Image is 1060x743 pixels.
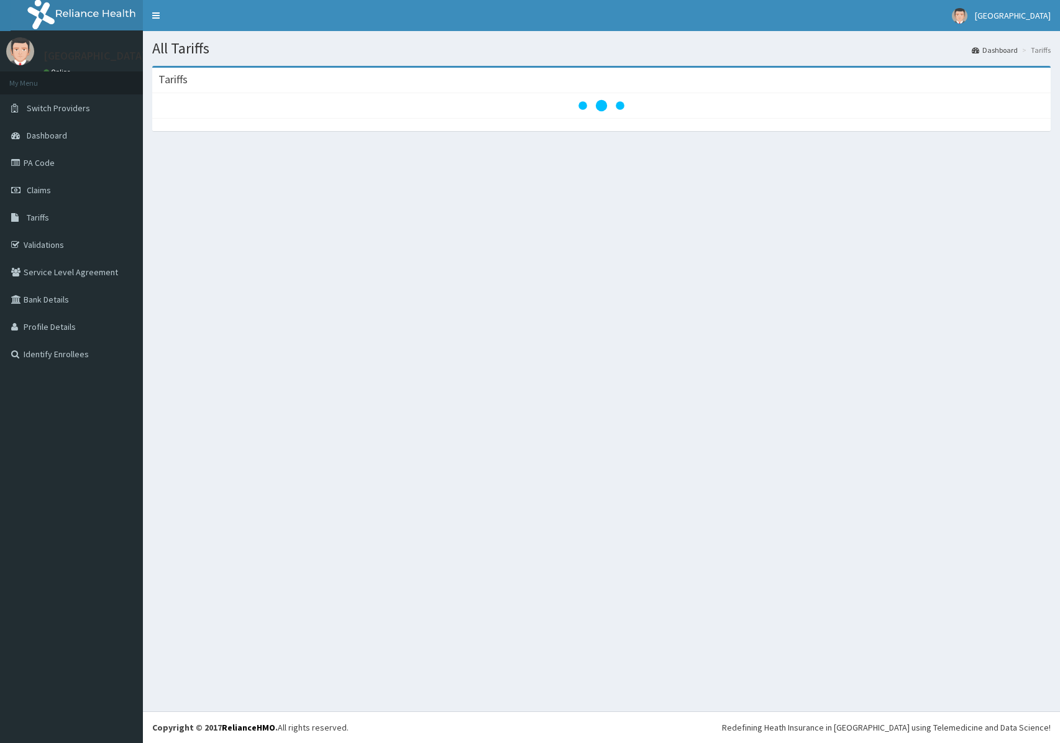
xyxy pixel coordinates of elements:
a: Dashboard [972,45,1018,55]
span: Tariffs [27,212,49,223]
h1: All Tariffs [152,40,1051,57]
span: [GEOGRAPHIC_DATA] [975,10,1051,21]
span: Claims [27,185,51,196]
footer: All rights reserved. [143,711,1060,743]
a: RelianceHMO [222,722,275,733]
div: Redefining Heath Insurance in [GEOGRAPHIC_DATA] using Telemedicine and Data Science! [722,721,1051,734]
img: User Image [952,8,967,24]
span: Dashboard [27,130,67,141]
p: [GEOGRAPHIC_DATA] [43,50,146,62]
a: Online [43,68,73,76]
h3: Tariffs [158,74,188,85]
span: Switch Providers [27,103,90,114]
strong: Copyright © 2017 . [152,722,278,733]
li: Tariffs [1019,45,1051,55]
svg: audio-loading [577,81,626,130]
img: User Image [6,37,34,65]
